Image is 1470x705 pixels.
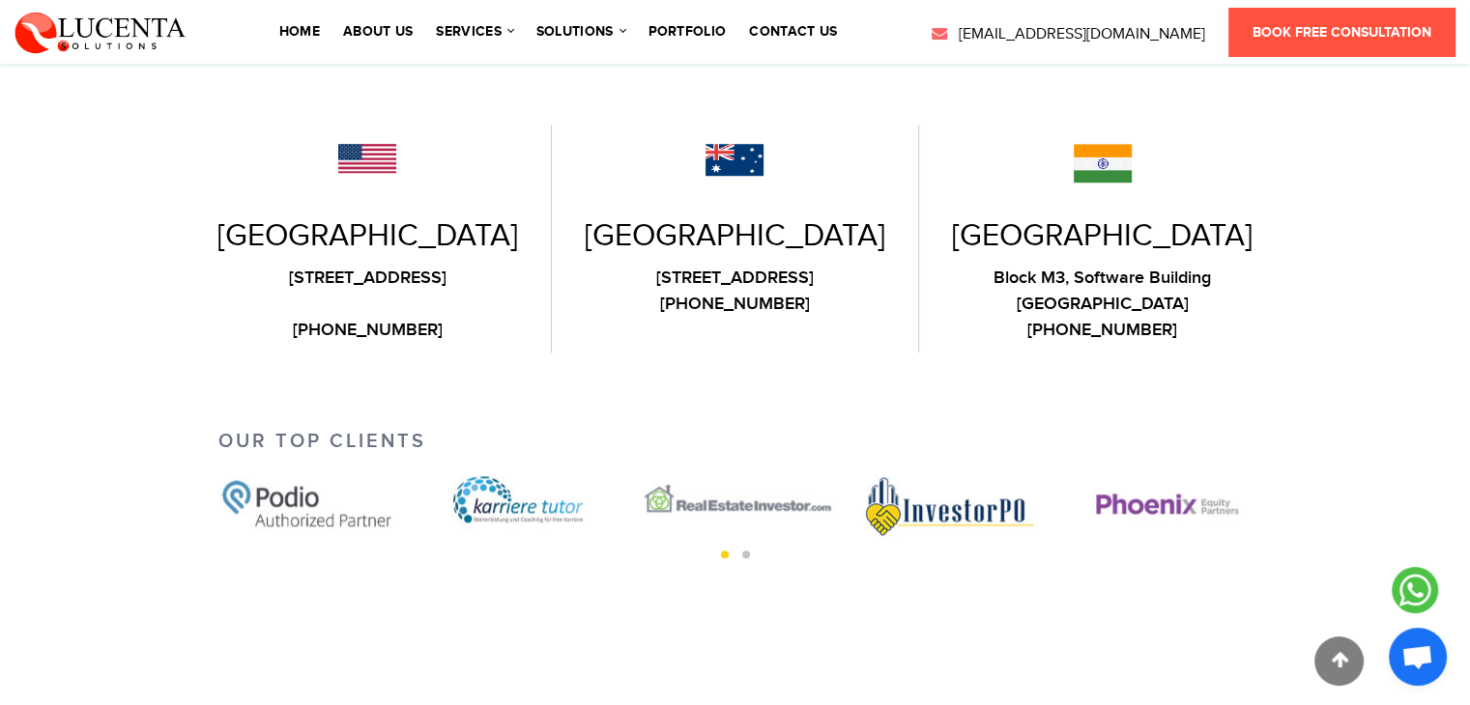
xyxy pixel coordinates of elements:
[934,317,1272,343] a: [PHONE_NUMBER]
[859,467,1043,545] img: InvestorPO
[1075,467,1258,545] img: Phoenix
[213,467,396,545] img: Podio
[566,218,904,255] h3: [GEOGRAPHIC_DATA]
[1389,628,1447,686] div: Open chat
[199,317,536,343] a: [PHONE_NUMBER]
[343,25,413,39] a: About Us
[749,25,837,39] a: contact us
[630,467,841,538] img: REI
[218,430,1272,453] h2: Our Top Clients
[566,265,904,317] div: [STREET_ADDRESS]
[649,25,727,39] a: portfolio
[566,291,904,317] a: [PHONE_NUMBER]
[428,467,612,545] img: Karriere tutor
[436,25,512,39] a: services
[1228,8,1456,57] a: Book Free Consultation
[536,25,625,39] a: solutions
[199,218,536,255] h3: [GEOGRAPHIC_DATA]
[930,23,1205,46] a: [EMAIL_ADDRESS][DOMAIN_NAME]
[14,10,187,54] img: Lucenta Solutions
[934,218,1272,255] h3: [GEOGRAPHIC_DATA]
[199,265,536,343] div: [STREET_ADDRESS]
[934,265,1272,343] div: Block M3, Software Building [GEOGRAPHIC_DATA]
[1253,24,1431,41] span: Book Free Consultation
[279,25,320,39] a: Home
